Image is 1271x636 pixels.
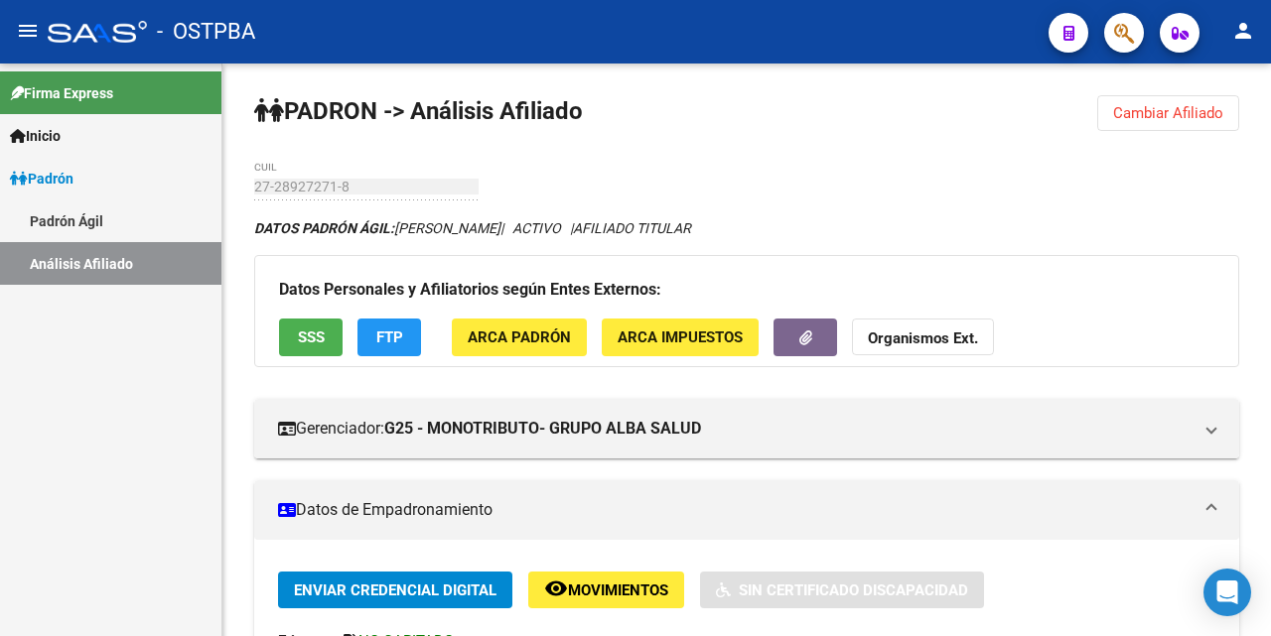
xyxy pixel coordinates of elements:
span: Padrón [10,168,73,190]
span: SSS [298,329,325,347]
mat-icon: remove_red_eye [544,576,568,600]
strong: Organismos Ext. [868,330,978,348]
button: Enviar Credencial Digital [278,572,512,608]
button: Cambiar Afiliado [1097,95,1239,131]
i: | ACTIVO | [254,220,691,236]
mat-icon: person [1231,19,1255,43]
span: Firma Express [10,82,113,104]
span: FTP [376,329,403,347]
div: Open Intercom Messenger [1203,569,1251,616]
span: ARCA Impuestos [618,329,743,347]
strong: DATOS PADRÓN ÁGIL: [254,220,394,236]
span: - OSTPBA [157,10,255,54]
button: ARCA Padrón [452,318,587,355]
mat-expansion-panel-header: Gerenciador:G25 - MONOTRIBUTO- GRUPO ALBA SALUD [254,399,1239,458]
span: AFILIADO TITULAR [573,220,691,236]
button: Sin Certificado Discapacidad [700,572,984,608]
span: ARCA Padrón [468,329,571,347]
span: Movimientos [568,581,668,599]
span: Cambiar Afiliado [1113,104,1223,122]
button: Organismos Ext. [852,318,994,355]
strong: PADRON -> Análisis Afiliado [254,97,583,125]
button: Movimientos [528,572,684,608]
span: [PERSON_NAME] [254,220,500,236]
mat-panel-title: Gerenciador: [278,418,1192,440]
strong: G25 - MONOTRIBUTO- GRUPO ALBA SALUD [384,418,701,440]
h3: Datos Personales y Afiliatorios según Entes Externos: [279,276,1214,304]
span: Enviar Credencial Digital [294,581,496,599]
button: FTP [357,318,421,355]
button: SSS [279,318,343,355]
mat-panel-title: Datos de Empadronamiento [278,499,1192,521]
span: Inicio [10,125,61,147]
mat-icon: menu [16,19,40,43]
span: Sin Certificado Discapacidad [739,581,968,599]
mat-expansion-panel-header: Datos de Empadronamiento [254,480,1239,540]
button: ARCA Impuestos [602,318,759,355]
